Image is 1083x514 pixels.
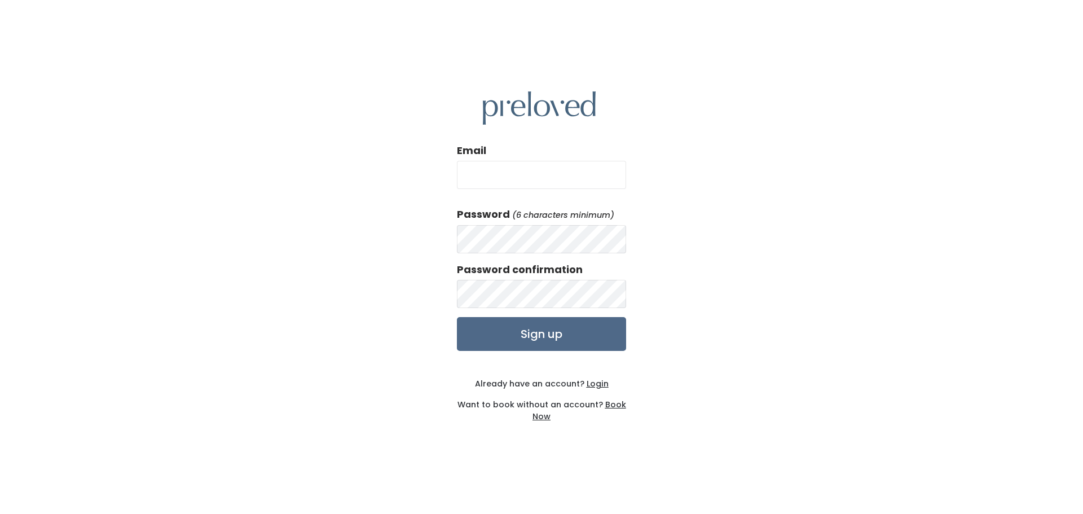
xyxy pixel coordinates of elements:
label: Password confirmation [457,262,583,277]
div: Want to book without an account? [457,390,626,423]
img: preloved logo [483,91,596,125]
div: Already have an account? [457,378,626,390]
a: Login [584,378,609,389]
em: (6 characters minimum) [512,209,614,221]
u: Login [587,378,609,389]
label: Password [457,207,510,222]
a: Book Now [532,399,626,422]
label: Email [457,143,486,158]
input: Sign up [457,317,626,351]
